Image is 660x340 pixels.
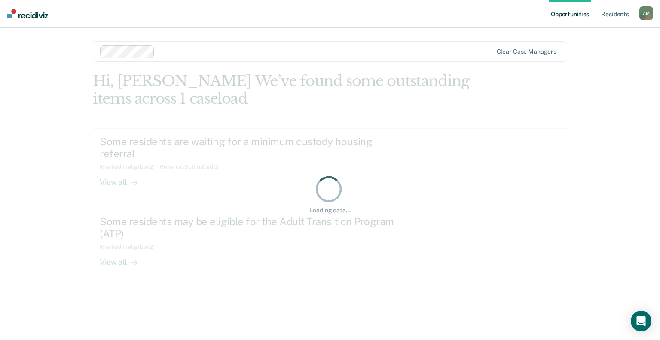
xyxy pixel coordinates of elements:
div: Clear case managers [497,48,556,55]
div: Open Intercom Messenger [631,311,651,331]
img: Recidiviz [7,9,48,18]
div: Loading data... [310,207,351,214]
div: A M [639,6,653,20]
button: AM [639,6,653,20]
